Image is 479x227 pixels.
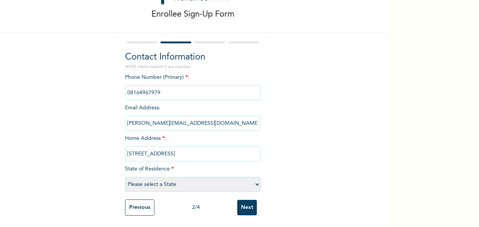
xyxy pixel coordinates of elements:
[125,116,261,131] input: Enter email Address
[125,51,261,64] h2: Contact Information
[151,8,235,21] p: Enrollee Sign-Up Form
[125,64,261,70] p: NOTE: Fields marked (*) are required
[125,75,261,95] span: Phone Number (Primary) :
[154,204,237,212] div: 2 / 4
[125,85,261,100] input: Enter Primary Phone Number
[125,136,261,156] span: Home Address :
[237,200,257,215] input: Next
[125,199,154,216] input: Previous
[125,166,261,187] span: State of Residence
[125,105,261,126] span: Email Address :
[125,146,261,161] input: Enter home address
